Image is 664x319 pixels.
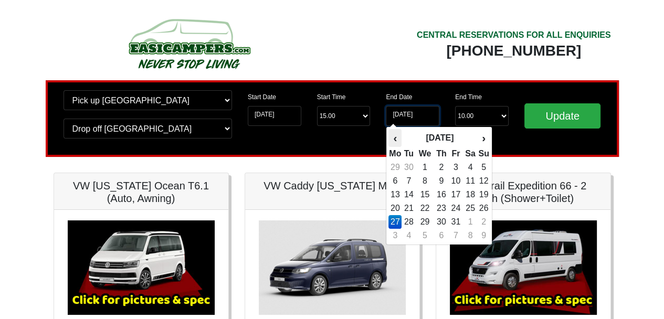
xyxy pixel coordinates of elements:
td: 18 [463,188,478,201]
td: 7 [449,229,463,242]
td: 6 [388,174,402,188]
td: 25 [463,201,478,215]
td: 5 [416,229,434,242]
th: Th [434,147,449,161]
input: Update [524,103,601,129]
td: 27 [388,215,402,229]
img: VW California Ocean T6.1 (Auto, Awning) [68,220,215,315]
td: 17 [449,188,463,201]
td: 3 [388,229,402,242]
td: 29 [388,161,402,174]
th: › [478,129,489,147]
td: 3 [449,161,463,174]
td: 9 [434,174,449,188]
th: Fr [449,147,463,161]
img: campers-checkout-logo.png [89,15,289,72]
td: 20 [388,201,402,215]
h5: Auto-Trail Expedition 66 - 2 Berth (Shower+Toilet) [447,179,600,205]
td: 2 [434,161,449,174]
td: 15 [416,188,434,201]
th: We [416,147,434,161]
td: 22 [416,201,434,215]
td: 2 [478,215,489,229]
td: 4 [402,229,416,242]
td: 6 [434,229,449,242]
td: 4 [463,161,478,174]
td: 7 [402,174,416,188]
label: Start Time [317,92,346,102]
input: Start Date [248,106,301,126]
img: Auto-Trail Expedition 66 - 2 Berth (Shower+Toilet) [450,220,597,315]
img: VW Caddy California Maxi [259,220,406,315]
td: 11 [463,174,478,188]
th: ‹ [388,129,402,147]
label: Start Date [248,92,276,102]
td: 26 [478,201,489,215]
label: End Date [386,92,412,102]
td: 30 [402,161,416,174]
td: 14 [402,188,416,201]
td: 23 [434,201,449,215]
th: Sa [463,147,478,161]
td: 31 [449,215,463,229]
th: Su [478,147,489,161]
td: 8 [416,174,434,188]
td: 28 [402,215,416,229]
td: 24 [449,201,463,215]
td: 5 [478,161,489,174]
th: Tu [402,147,416,161]
td: 19 [478,188,489,201]
h5: VW Caddy [US_STATE] Maxi [256,179,409,192]
div: [PHONE_NUMBER] [417,41,611,60]
td: 12 [478,174,489,188]
td: 29 [416,215,434,229]
td: 10 [449,174,463,188]
th: Mo [388,147,402,161]
input: Return Date [386,106,439,126]
td: 21 [402,201,416,215]
th: [DATE] [402,129,478,147]
td: 1 [416,161,434,174]
td: 13 [388,188,402,201]
label: End Time [455,92,482,102]
td: 16 [434,188,449,201]
h5: VW [US_STATE] Ocean T6.1 (Auto, Awning) [65,179,218,205]
div: CENTRAL RESERVATIONS FOR ALL ENQUIRIES [417,29,611,41]
td: 30 [434,215,449,229]
td: 9 [478,229,489,242]
td: 1 [463,215,478,229]
td: 8 [463,229,478,242]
